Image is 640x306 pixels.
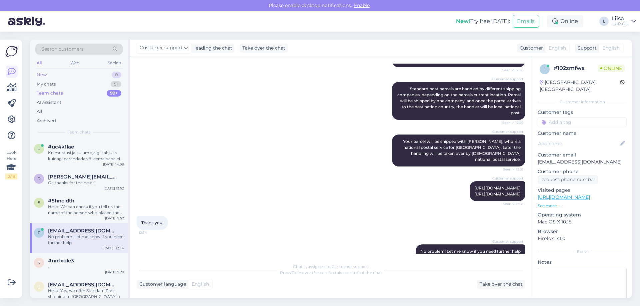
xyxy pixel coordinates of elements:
[48,198,74,204] span: #5hncldth
[37,146,41,151] span: u
[37,118,56,124] div: Archived
[112,72,121,78] div: 0
[240,44,288,53] div: Take over the chat
[291,270,330,275] i: 'Take over the chat'
[538,194,590,200] a: [URL][DOMAIN_NAME]
[538,187,627,194] p: Visited pages
[492,77,523,82] span: Customer support
[103,246,124,251] div: [DATE] 12:34
[474,185,521,190] a: [URL][DOMAIN_NAME]
[38,230,41,235] span: p
[5,173,17,179] div: 2 / 3
[5,45,18,58] img: Askly Logo
[48,282,117,288] span: ivanabera@icloud.com
[611,16,629,21] div: Liisa
[48,228,117,234] span: poppyintokyo@gmail.com
[352,2,372,8] span: Enable
[538,158,627,165] p: [EMAIL_ADDRESS][DOMAIN_NAME]
[104,186,124,191] div: [DATE] 13:52
[37,90,63,97] div: Team chats
[554,64,598,72] div: # 102zmfws
[513,15,539,28] button: Emails
[599,17,609,26] div: L
[598,65,625,72] span: Online
[538,249,627,255] div: Extra
[48,150,124,162] div: Kriimustusi ja kulumisjälgi kahjuks kuidagi parandada või eemaldada ei ole võimalik. [PERSON_NAME...
[5,150,17,179] div: Look Here
[492,239,523,244] span: Customer support
[492,129,523,134] span: Customer support
[103,162,124,167] div: [DATE] 14:09
[106,59,123,67] div: Socials
[37,260,41,265] span: n
[192,45,232,52] div: leading the chat
[538,130,627,137] p: Customer name
[48,180,124,186] div: Ok thanks for the help :)
[37,108,42,115] div: All
[547,15,583,27] div: Online
[48,174,117,180] span: durrah.abdullah@gmail.com
[280,270,382,275] span: Press to take control of the chat
[492,176,523,181] span: Customer support
[35,59,43,67] div: All
[538,109,627,116] p: Customer tags
[456,17,510,25] div: Try free [DATE]:
[549,45,566,52] span: English
[38,284,40,289] span: i
[538,175,598,184] div: Request phone number
[48,288,124,300] div: Hello! Yes, we offer Standard Post shipping to [GEOGRAPHIC_DATA] :)
[456,18,470,24] b: New!
[48,264,124,270] div: .
[140,44,183,52] span: Customer support
[48,234,124,246] div: No problem! Let me know if you need further help
[141,220,163,225] span: Thank you!
[477,280,525,289] div: Take over the chat
[192,281,209,288] span: English
[540,79,620,93] div: [GEOGRAPHIC_DATA], [GEOGRAPHIC_DATA]
[48,258,74,264] span: #nnfxqle3
[420,249,521,254] span: No problem! Let me know if you need further help
[37,81,56,88] div: My chats
[37,72,47,78] div: New
[137,281,186,288] div: Customer language
[111,81,121,88] div: 51
[37,176,41,181] span: d
[293,264,369,269] span: Chat is assigned to Customer support
[107,90,121,97] div: 99+
[517,45,543,52] div: Customer
[538,99,627,105] div: Customer information
[538,259,627,266] p: Notes
[538,117,627,127] input: Add a tag
[538,228,627,235] p: Browser
[538,203,627,209] p: See more ...
[611,21,629,27] div: UUR OÜ
[69,59,81,67] div: Web
[498,68,523,73] span: Seen ✓ 12:26
[139,230,164,235] span: 12:34
[602,45,620,52] span: English
[397,86,522,115] span: Standard post parcels are handled by different shipping companies, depending on the parcels curre...
[48,144,74,150] span: #uc4k1lae
[538,152,627,158] p: Customer email
[544,67,545,72] span: 1
[68,129,91,135] span: Team chats
[538,168,627,175] p: Customer phone
[538,211,627,218] p: Operating system
[48,204,124,216] div: Hello! We can check if you tell us the name of the person who placed the order on the order number.
[105,216,124,221] div: [DATE] 9:57
[498,201,523,206] span: Seen ✓ 12:31
[611,16,636,27] a: LiisaUUR OÜ
[498,120,523,125] span: Seen ✓ 12:29
[403,139,522,162] span: Your parcel will be shipped with [PERSON_NAME], who is a national postal service for [GEOGRAPHIC_...
[41,46,84,53] span: Search customers
[538,235,627,242] p: Firefox 141.0
[105,270,124,275] div: [DATE] 9:29
[538,218,627,225] p: Mac OS X 10.15
[37,99,61,106] div: AI Assistant
[38,200,40,205] span: 5
[498,167,523,172] span: Seen ✓ 12:31
[474,191,521,196] a: [URL][DOMAIN_NAME]
[538,140,619,147] input: Add name
[575,45,597,52] div: Support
